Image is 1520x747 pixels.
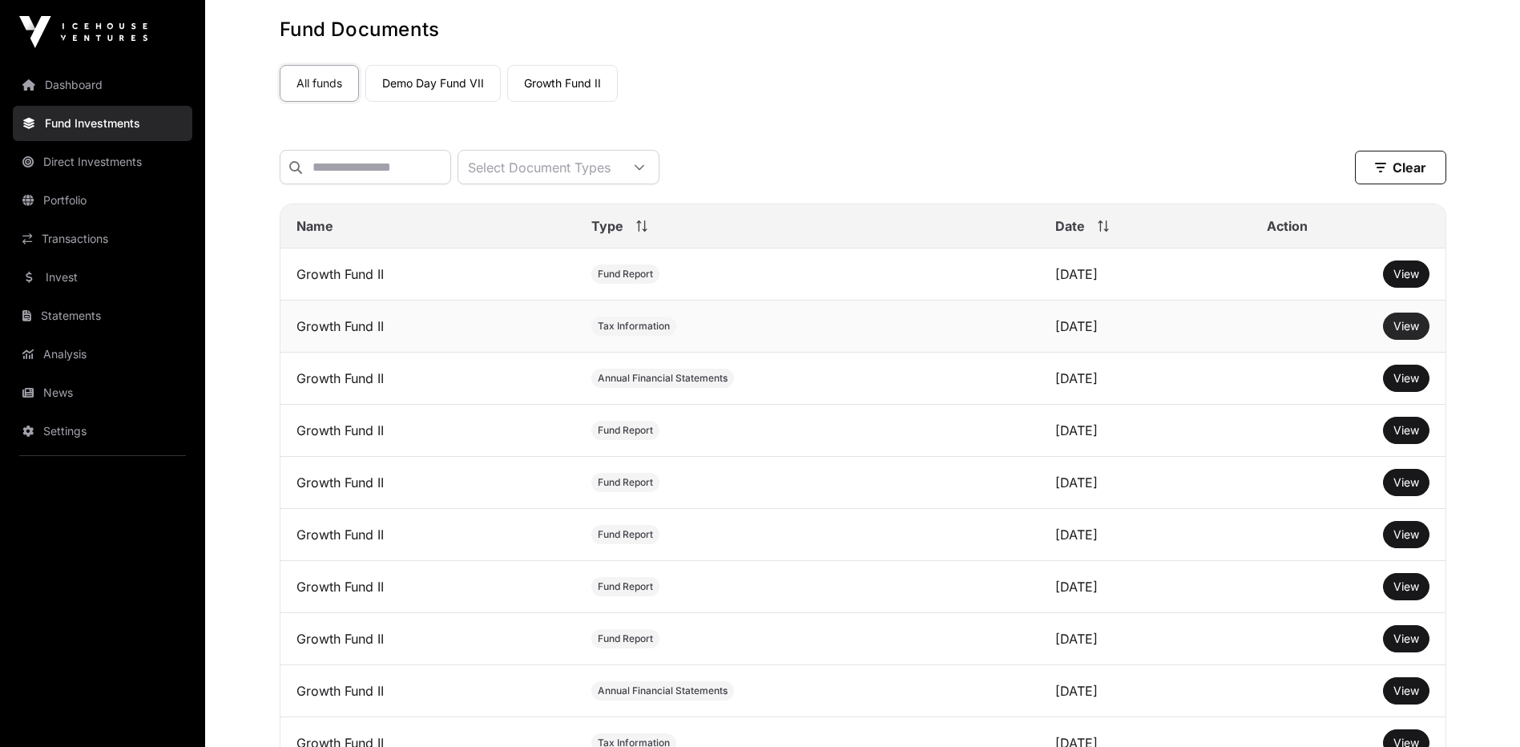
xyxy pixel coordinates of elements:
[1440,670,1520,747] iframe: Chat Widget
[1383,469,1429,496] button: View
[1039,248,1252,301] td: [DATE]
[280,613,575,665] td: Growth Fund II
[1393,632,1419,645] span: View
[280,561,575,613] td: Growth Fund II
[280,457,575,509] td: Growth Fund II
[598,528,653,541] span: Fund Report
[1393,422,1419,438] a: View
[598,320,670,333] span: Tax Information
[1039,457,1252,509] td: [DATE]
[598,632,653,645] span: Fund Report
[1355,151,1446,184] button: Clear
[13,260,192,295] a: Invest
[13,298,192,333] a: Statements
[280,17,1446,42] h1: Fund Documents
[1393,684,1419,697] span: View
[280,301,575,353] td: Growth Fund II
[1039,509,1252,561] td: [DATE]
[458,151,620,184] div: Select Document Types
[13,414,192,449] a: Settings
[598,684,728,697] span: Annual Financial Statements
[13,144,192,180] a: Direct Investments
[13,337,192,372] a: Analysis
[598,476,653,489] span: Fund Report
[1039,561,1252,613] td: [DATE]
[591,216,623,236] span: Type
[598,580,653,593] span: Fund Report
[1393,631,1419,647] a: View
[13,106,192,141] a: Fund Investments
[296,216,333,236] span: Name
[1383,677,1429,705] button: View
[1383,625,1429,652] button: View
[507,65,618,102] a: Growth Fund II
[1393,579,1419,593] span: View
[365,65,501,102] a: Demo Day Fund VII
[1393,423,1419,437] span: View
[13,183,192,218] a: Portfolio
[1383,365,1429,392] button: View
[1039,301,1252,353] td: [DATE]
[1393,527,1419,541] span: View
[1393,683,1419,699] a: View
[1393,266,1419,282] a: View
[280,353,575,405] td: Growth Fund II
[1383,521,1429,548] button: View
[598,372,728,385] span: Annual Financial Statements
[598,268,653,281] span: Fund Report
[19,16,147,48] img: Icehouse Ventures Logo
[1393,267,1419,281] span: View
[280,248,575,301] td: Growth Fund II
[598,424,653,437] span: Fund Report
[1055,216,1085,236] span: Date
[280,665,575,717] td: Growth Fund II
[1393,527,1419,543] a: View
[1039,613,1252,665] td: [DATE]
[13,221,192,256] a: Transactions
[280,509,575,561] td: Growth Fund II
[1393,475,1419,489] span: View
[1393,319,1419,333] span: View
[1393,474,1419,491] a: View
[1039,353,1252,405] td: [DATE]
[1383,573,1429,600] button: View
[13,67,192,103] a: Dashboard
[1393,579,1419,595] a: View
[1039,405,1252,457] td: [DATE]
[1383,260,1429,288] button: View
[1383,313,1429,340] button: View
[13,375,192,410] a: News
[1393,371,1419,385] span: View
[280,405,575,457] td: Growth Fund II
[280,65,359,102] a: All funds
[1039,665,1252,717] td: [DATE]
[1267,216,1308,236] span: Action
[1393,370,1419,386] a: View
[1393,318,1419,334] a: View
[1383,417,1429,444] button: View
